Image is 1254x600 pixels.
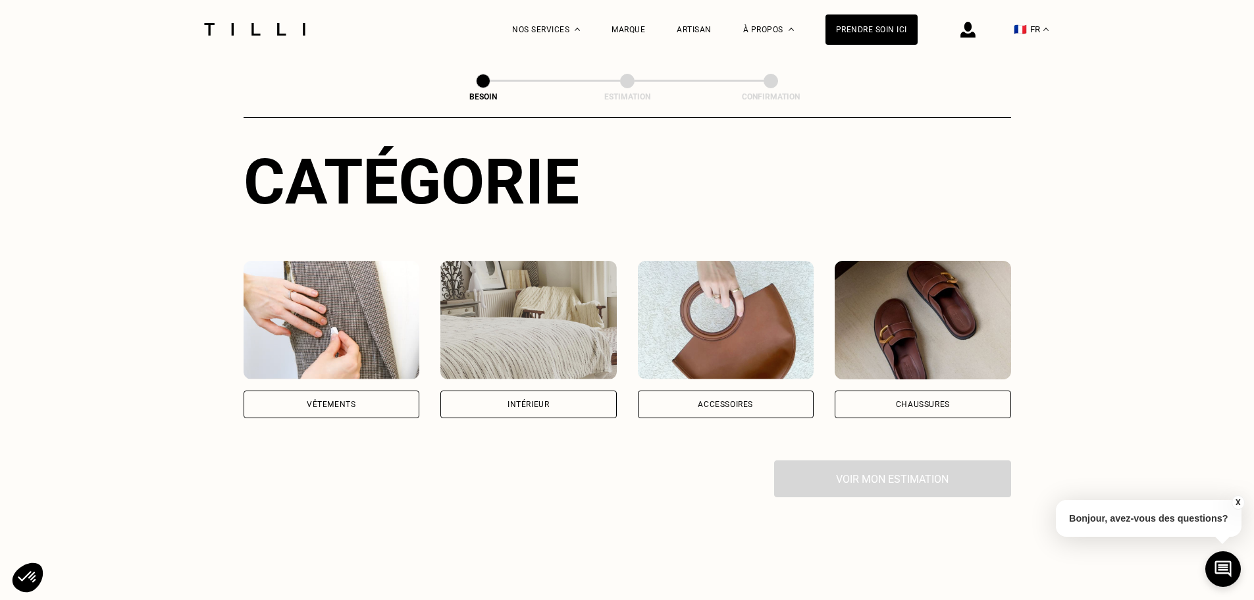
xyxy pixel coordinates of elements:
[244,145,1011,219] div: Catégorie
[789,28,794,31] img: Menu déroulant à propos
[835,261,1011,379] img: Chaussures
[896,400,950,408] div: Chaussures
[307,400,355,408] div: Vêtements
[698,400,753,408] div: Accessoires
[638,261,814,379] img: Accessoires
[1056,500,1241,537] p: Bonjour, avez-vous des questions?
[705,92,837,101] div: Confirmation
[677,25,712,34] a: Artisan
[508,400,549,408] div: Intérieur
[575,28,580,31] img: Menu déroulant
[244,261,420,379] img: Vêtements
[440,261,617,379] img: Intérieur
[825,14,918,45] a: Prendre soin ici
[960,22,976,38] img: icône connexion
[1231,495,1244,510] button: X
[1043,28,1049,31] img: menu déroulant
[199,23,310,36] img: Logo du service de couturière Tilli
[562,92,693,101] div: Estimation
[612,25,645,34] a: Marque
[417,92,549,101] div: Besoin
[1014,23,1027,36] span: 🇫🇷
